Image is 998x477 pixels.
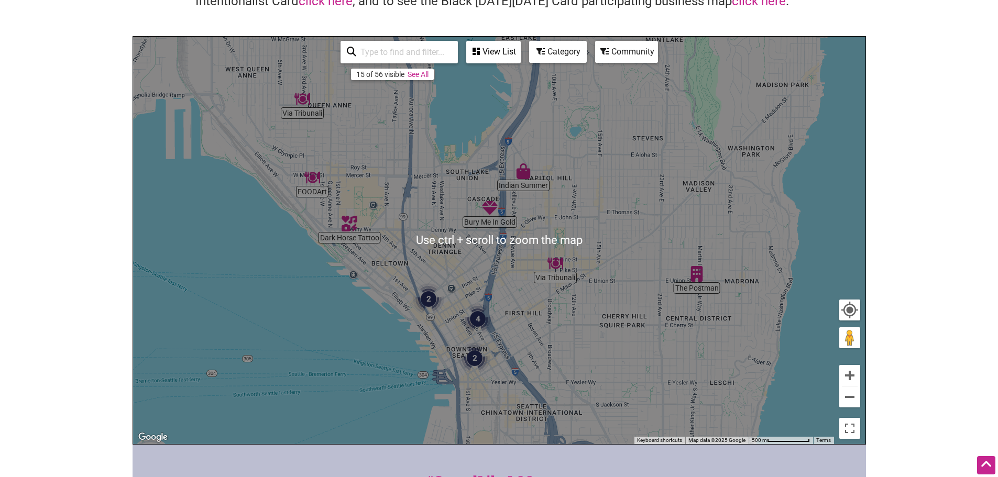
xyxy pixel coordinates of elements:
div: Filter by category [529,41,587,63]
div: Community [596,42,657,62]
a: Open this area in Google Maps (opens a new window) [136,430,170,444]
div: Via Tribunali [294,91,310,107]
button: Toggle fullscreen view [838,417,861,440]
div: Category [530,42,586,62]
div: Filter by Community [595,41,658,63]
div: FOODArt [304,170,320,185]
button: Zoom in [839,365,860,386]
span: 500 m [752,437,767,443]
button: Your Location [839,299,860,320]
button: Zoom out [839,386,860,407]
div: Via Tribunali [547,256,563,271]
div: The Postman [689,266,705,282]
div: Indian Summer [516,163,531,179]
div: See a list of the visible businesses [466,41,521,63]
div: 4 [462,303,493,335]
div: 15 of 56 visible [356,70,404,79]
div: View List [467,42,520,62]
input: Type to find and filter... [356,42,452,62]
a: Terms [816,437,831,443]
div: 2 [413,283,444,315]
a: See All [408,70,429,79]
img: Google [136,430,170,444]
button: Drag Pegman onto the map to open Street View [839,327,860,348]
div: Scroll Back to Top [977,456,995,474]
span: Map data ©2025 Google [688,437,745,443]
div: Bury Me In Gold [482,200,498,216]
button: Keyboard shortcuts [637,437,682,444]
div: 2 [459,342,490,374]
div: Type to search and filter [341,41,458,63]
div: Dark Horse Tattoo [342,216,357,231]
button: Map Scale: 500 m per 78 pixels [749,437,813,444]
